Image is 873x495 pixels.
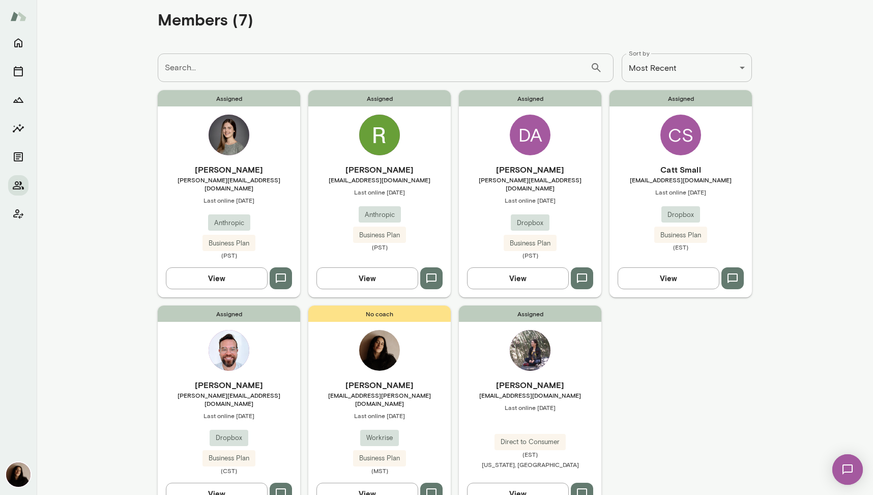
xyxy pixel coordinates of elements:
img: Ryn Linthicum [359,115,400,155]
button: View [166,267,268,289]
span: Last online [DATE] [459,196,601,204]
span: Dropbox [661,210,700,220]
h6: [PERSON_NAME] [158,379,300,391]
img: Fiona Nodar [359,330,400,371]
button: View [618,267,719,289]
span: Assigned [158,306,300,322]
button: Home [8,33,28,53]
span: Assigned [609,90,752,106]
span: Workrise [360,433,399,443]
span: Assigned [459,90,601,106]
button: Growth Plan [8,90,28,110]
span: (PST) [158,251,300,259]
h6: [PERSON_NAME] [308,163,451,176]
span: Anthropic [359,210,401,220]
span: Direct to Consumer [494,437,566,447]
button: View [467,267,569,289]
button: Insights [8,118,28,139]
span: [PERSON_NAME][EMAIL_ADDRESS][DOMAIN_NAME] [459,176,601,192]
div: CS [660,115,701,155]
button: Sessions [8,61,28,81]
span: No coach [308,306,451,322]
span: [EMAIL_ADDRESS][PERSON_NAME][DOMAIN_NAME] [308,391,451,407]
img: Rebecca Raible [209,115,249,155]
span: Business Plan [353,453,406,463]
label: Sort by [629,49,650,58]
span: (PST) [308,243,451,251]
div: Most Recent [622,53,752,82]
div: DA [510,115,550,155]
span: [PERSON_NAME][EMAIL_ADDRESS][DOMAIN_NAME] [158,176,300,192]
img: Jenesis M Gallego [510,330,550,371]
h6: [PERSON_NAME] [158,163,300,176]
span: Business Plan [353,230,406,240]
img: Chris Meeks [209,330,249,371]
h4: Members (7) [158,10,253,29]
span: Last online [DATE] [158,196,300,204]
span: (CST) [158,466,300,475]
button: Members [8,175,28,196]
span: Business Plan [504,238,557,249]
button: Documents [8,147,28,167]
h6: Catt Small [609,163,752,176]
span: Last online [DATE] [308,188,451,196]
span: [PERSON_NAME][EMAIL_ADDRESS][DOMAIN_NAME] [158,391,300,407]
span: Assigned [158,90,300,106]
span: Assigned [459,306,601,322]
span: [EMAIL_ADDRESS][DOMAIN_NAME] [308,176,451,184]
span: (EST) [609,243,752,251]
span: Business Plan [202,238,255,249]
span: Business Plan [654,230,707,240]
span: Dropbox [210,433,248,443]
button: View [316,267,418,289]
h6: [PERSON_NAME] [459,163,601,176]
span: [US_STATE], [GEOGRAPHIC_DATA] [482,461,579,468]
span: Last online [DATE] [609,188,752,196]
span: Business Plan [202,453,255,463]
span: [EMAIL_ADDRESS][DOMAIN_NAME] [459,391,601,399]
span: Last online [DATE] [158,411,300,420]
span: (EST) [459,450,601,458]
span: [EMAIL_ADDRESS][DOMAIN_NAME] [609,176,752,184]
span: (MST) [308,466,451,475]
span: Dropbox [511,218,549,228]
span: Anthropic [208,218,250,228]
span: (PST) [459,251,601,259]
img: Fiona Nodar [6,462,31,487]
h6: [PERSON_NAME] [308,379,451,391]
h6: [PERSON_NAME] [459,379,601,391]
span: Last online [DATE] [308,411,451,420]
span: Assigned [308,90,451,106]
button: Client app [8,204,28,224]
span: Last online [DATE] [459,403,601,411]
img: Mento [10,7,26,26]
